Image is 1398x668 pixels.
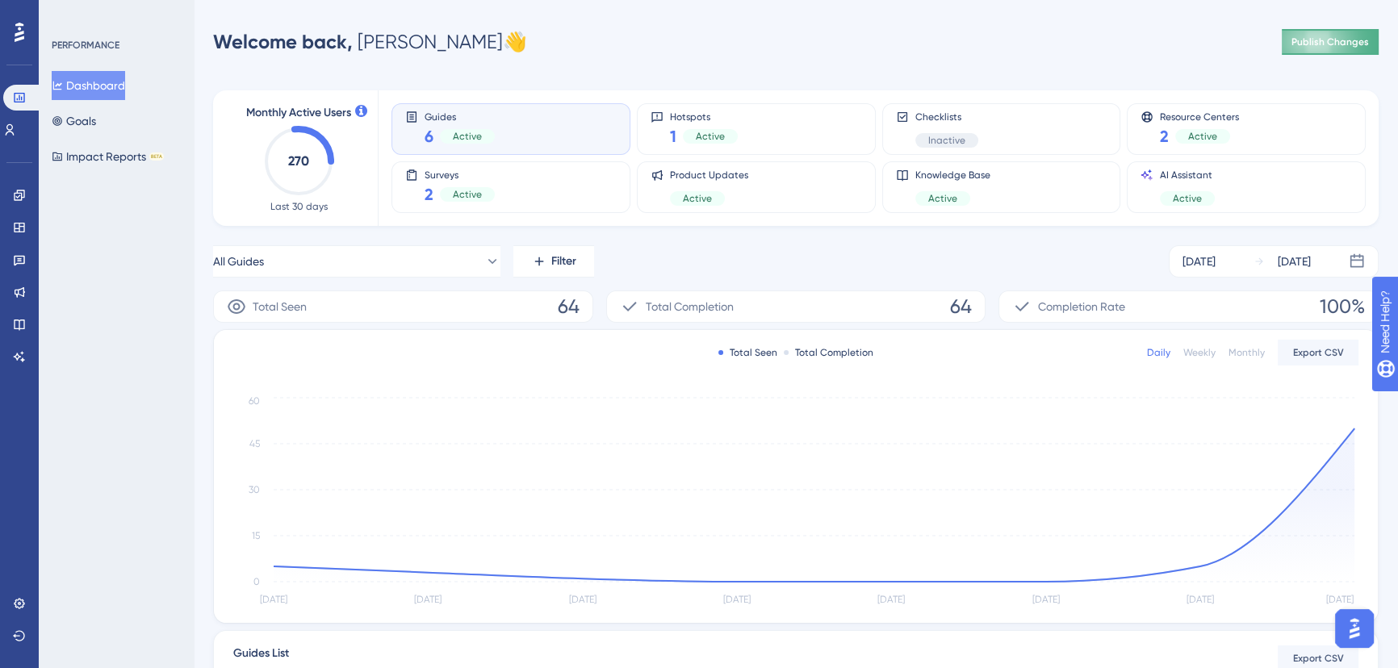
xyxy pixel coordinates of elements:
span: Active [928,192,957,205]
tspan: [DATE] [414,594,442,605]
tspan: [DATE] [1326,594,1354,605]
iframe: To enrich screen reader interactions, please activate Accessibility in Grammarly extension settings [1330,604,1379,653]
span: Surveys [425,169,495,180]
span: 1 [670,125,676,148]
span: Hotspots [670,111,738,122]
span: Last 30 days [270,200,328,213]
span: 100% [1320,294,1365,319]
button: All Guides [213,245,500,278]
div: Daily [1147,346,1170,359]
span: Export CSV [1293,346,1344,359]
span: Total Completion [646,297,734,316]
tspan: 45 [249,438,260,449]
span: Total Seen [253,297,307,316]
span: Knowledge Base [915,169,990,182]
div: Total Completion [784,346,873,359]
text: 270 [288,153,309,169]
tspan: 30 [249,484,260,495]
button: Dashboard [52,71,125,100]
button: Impact ReportsBETA [52,142,164,171]
span: 64 [950,294,972,319]
tspan: [DATE] [260,594,287,605]
div: Monthly [1228,346,1265,359]
span: Active [453,130,482,143]
span: Monthly Active Users [246,103,351,123]
div: [DATE] [1278,252,1311,271]
span: 2 [1160,125,1169,148]
span: Completion Rate [1038,297,1125,316]
tspan: [DATE] [723,594,751,605]
button: Publish Changes [1282,29,1379,55]
button: Export CSV [1278,340,1358,365]
span: Active [1173,192,1202,205]
div: Weekly [1183,346,1216,359]
tspan: 15 [252,530,260,541]
span: Inactive [928,134,965,147]
span: Publish Changes [1291,35,1369,48]
span: 6 [425,125,433,148]
tspan: [DATE] [569,594,596,605]
tspan: [DATE] [1187,594,1214,605]
tspan: 60 [249,395,260,407]
span: Product Updates [670,169,748,182]
span: Active [453,188,482,201]
div: PERFORMANCE [52,39,119,52]
span: AI Assistant [1160,169,1215,182]
span: Guides [425,111,495,122]
span: Export CSV [1293,652,1344,665]
div: [PERSON_NAME] 👋 [213,29,527,55]
span: Active [683,192,712,205]
tspan: 0 [253,576,260,587]
span: Need Help? [38,4,101,23]
span: All Guides [213,252,264,271]
span: Welcome back, [213,30,353,53]
tspan: [DATE] [1032,594,1059,605]
span: Checklists [915,111,978,123]
span: Resource Centers [1160,111,1239,122]
button: Filter [513,245,594,278]
tspan: [DATE] [877,594,905,605]
span: Active [1188,130,1217,143]
span: Filter [551,252,576,271]
div: Total Seen [718,346,777,359]
span: 2 [425,183,433,206]
button: Goals [52,106,96,136]
span: 64 [558,294,580,319]
div: [DATE] [1182,252,1216,271]
span: Active [696,130,725,143]
div: BETA [149,152,164,161]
